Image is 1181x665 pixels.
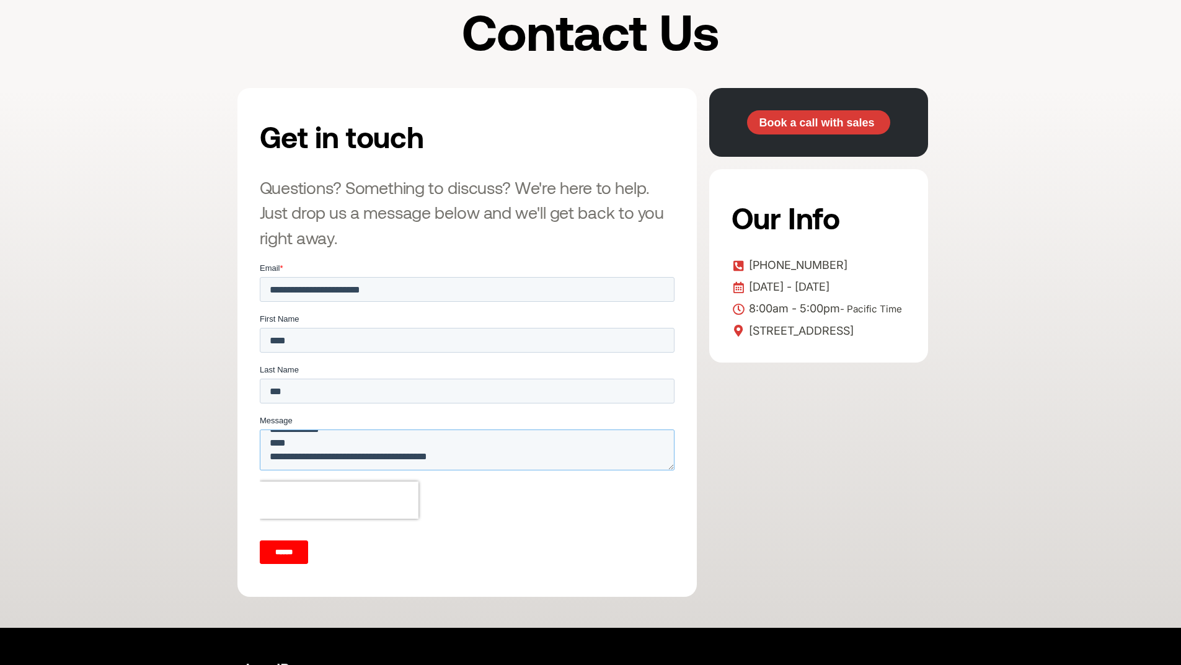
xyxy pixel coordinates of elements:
[732,192,902,244] h2: Our Info
[732,256,906,275] a: [PHONE_NUMBER]
[746,299,902,319] span: 8:00am - 5:00pm
[343,5,838,57] h1: Contact Us
[840,303,902,315] span: - Pacific Time
[260,175,675,250] h3: Questions? Something to discuss? We're here to help. Just drop us a message below and we'll get b...
[746,278,829,296] span: [DATE] - [DATE]
[746,256,847,275] span: [PHONE_NUMBER]
[746,322,854,340] span: [STREET_ADDRESS]
[260,110,550,162] h2: Get in touch
[759,117,874,128] span: Book a call with sales
[260,262,675,575] iframe: Form 0
[747,110,890,135] a: Book a call with sales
